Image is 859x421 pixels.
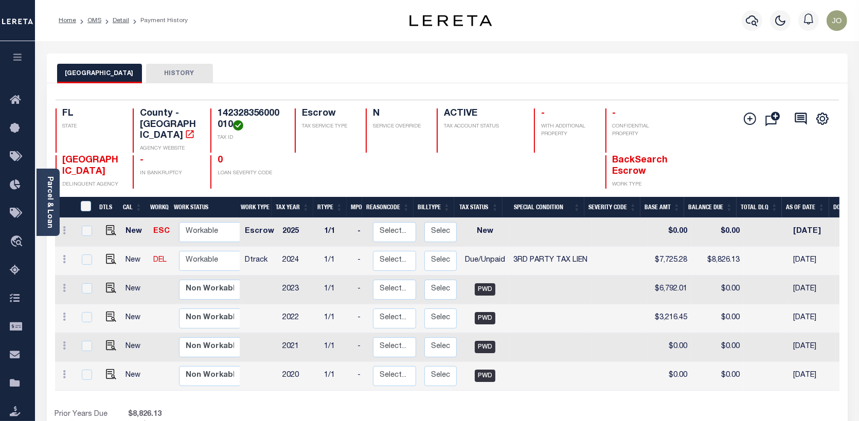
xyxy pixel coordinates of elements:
span: $8,826.13 [127,409,164,420]
td: 1/1 [320,247,353,276]
span: BackSearch Escrow [613,156,668,176]
h4: ACTIVE [444,108,522,120]
h4: Escrow [302,108,353,120]
td: 2023 [278,276,320,304]
span: - [613,109,616,118]
td: [DATE] [789,218,836,247]
span: [GEOGRAPHIC_DATA] [63,156,119,176]
td: - [353,333,369,362]
th: Docs [829,197,853,218]
td: Escrow [241,218,278,247]
p: TAX SERVICE TYPE [302,123,353,131]
img: logo-dark.svg [409,15,492,26]
span: - [140,156,144,165]
a: DEL [153,257,167,264]
td: $3,216.45 [648,304,691,333]
td: [DATE] [789,247,836,276]
td: [DATE] [789,304,836,333]
h4: County - [GEOGRAPHIC_DATA] [140,108,198,142]
td: Prior Years Due [55,409,127,420]
th: Base Amt: activate to sort column ascending [640,197,684,218]
td: $0.00 [648,218,691,247]
td: - [353,247,369,276]
th: Work Type [237,197,272,218]
p: CONFIDENTIAL PROPERTY [613,123,671,138]
a: Detail [113,17,129,24]
td: 2022 [278,304,320,333]
span: PWD [475,370,495,382]
td: $0.00 [691,304,744,333]
p: TAX ACCOUNT STATUS [444,123,522,131]
td: Due/Unpaid [461,247,509,276]
a: Home [59,17,76,24]
th: Tax Status: activate to sort column ascending [454,197,503,218]
th: Special Condition: activate to sort column ascending [503,197,584,218]
td: - [353,218,369,247]
span: 3RD PARTY TAX LIEN [513,257,587,264]
img: svg+xml;base64,PHN2ZyB4bWxucz0iaHR0cDovL3d3dy53My5vcmcvMjAwMC9zdmciIHBvaW50ZXItZXZlbnRzPSJub25lIi... [827,10,847,31]
td: 1/1 [320,304,353,333]
td: 2025 [278,218,320,247]
p: IN BANKRUPTCY [140,170,198,177]
i: travel_explore [10,235,26,249]
th: WorkQ [146,197,170,218]
td: New [121,218,150,247]
td: $7,725.28 [648,247,691,276]
th: &nbsp;&nbsp;&nbsp;&nbsp;&nbsp;&nbsp;&nbsp;&nbsp;&nbsp;&nbsp; [55,197,75,218]
th: DTLS [95,197,119,218]
td: New [121,304,150,333]
button: HISTORY [146,64,213,83]
td: $0.00 [648,362,691,391]
span: PWD [475,283,495,296]
th: CAL: activate to sort column ascending [119,197,146,218]
td: $0.00 [691,333,744,362]
p: DELINQUENT AGENCY [63,181,121,189]
p: LOAN SEVERITY CODE [218,170,282,177]
th: RType: activate to sort column ascending [313,197,347,218]
td: 2020 [278,362,320,391]
td: [DATE] [789,333,836,362]
span: - [541,109,545,118]
td: [DATE] [789,276,836,304]
p: STATE [63,123,121,131]
td: - [353,304,369,333]
td: $6,792.01 [648,276,691,304]
td: $0.00 [691,362,744,391]
a: ESC [153,228,170,235]
td: - [353,276,369,304]
th: MPO [347,197,362,218]
td: 2024 [278,247,320,276]
td: New [121,247,150,276]
td: 2021 [278,333,320,362]
span: PWD [475,341,495,353]
td: - [353,362,369,391]
th: ReasonCode: activate to sort column ascending [362,197,414,218]
td: $0.00 [691,218,744,247]
th: Tax Year: activate to sort column ascending [272,197,313,218]
th: As of Date: activate to sort column ascending [782,197,829,218]
a: OMS [87,17,101,24]
p: TAX ID [218,134,282,142]
td: 1/1 [320,333,353,362]
td: New [121,362,150,391]
td: $8,826.13 [691,247,744,276]
h4: 142328356000010 [218,108,282,131]
th: Total DLQ: activate to sort column ascending [737,197,782,218]
td: 1/1 [320,362,353,391]
th: Severity Code: activate to sort column ascending [584,197,640,218]
td: 1/1 [320,218,353,247]
td: Dtrack [241,247,278,276]
h4: FL [63,108,121,120]
td: [DATE] [789,362,836,391]
td: $0.00 [691,276,744,304]
td: $0.00 [648,333,691,362]
button: [GEOGRAPHIC_DATA] [57,64,142,83]
th: Work Status [170,197,240,218]
a: Parcel & Loan [46,176,53,228]
td: New [121,276,150,304]
th: BillType: activate to sort column ascending [414,197,454,218]
td: New [121,333,150,362]
h4: N [373,108,424,120]
p: SERVICE OVERRIDE [373,123,424,131]
td: 1/1 [320,276,353,304]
